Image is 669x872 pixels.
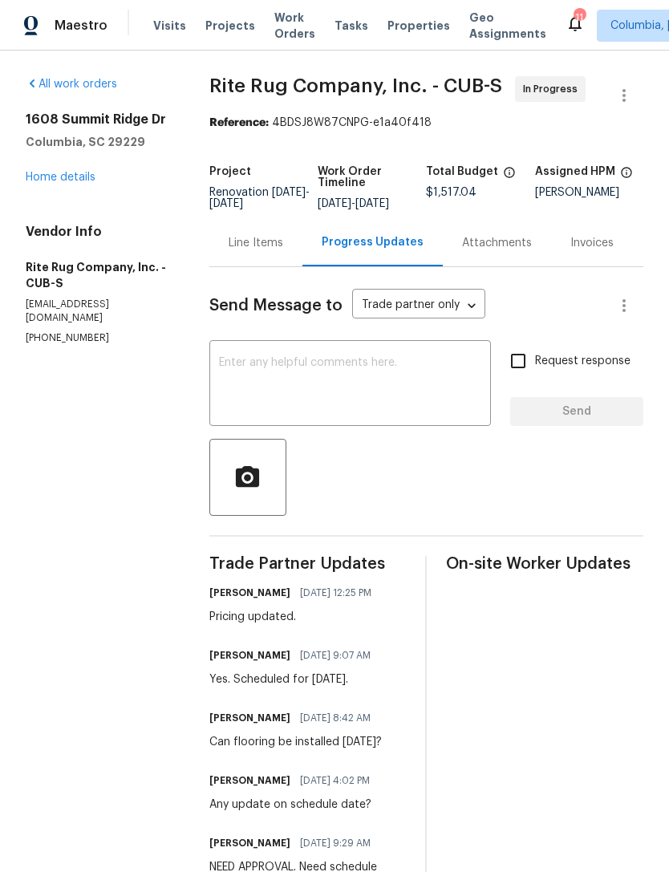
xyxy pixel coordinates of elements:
[26,112,171,128] h2: 1608 Summit Ridge Dr
[523,81,584,97] span: In Progress
[446,556,643,572] span: On-site Worker Updates
[209,187,310,209] span: -
[26,331,171,345] p: [PHONE_NUMBER]
[209,556,407,572] span: Trade Partner Updates
[229,235,283,251] div: Line Items
[209,797,379,813] div: Any update on schedule date?
[535,166,615,177] h5: Assigned HPM
[300,773,370,789] span: [DATE] 4:02 PM
[26,298,171,325] p: [EMAIL_ADDRESS][DOMAIN_NAME]
[209,671,380,687] div: Yes. Scheduled for [DATE].
[570,235,614,251] div: Invoices
[300,585,371,601] span: [DATE] 12:25 PM
[334,20,368,31] span: Tasks
[26,172,95,183] a: Home details
[209,710,290,726] h6: [PERSON_NAME]
[318,166,426,189] h5: Work Order Timeline
[209,835,290,851] h6: [PERSON_NAME]
[209,585,290,601] h6: [PERSON_NAME]
[355,198,389,209] span: [DATE]
[620,166,633,187] span: The hpm assigned to this work order.
[205,18,255,34] span: Projects
[503,166,516,187] span: The total cost of line items that have been proposed by Opendoor. This sum includes line items th...
[318,198,389,209] span: -
[209,187,310,209] span: Renovation
[462,235,532,251] div: Attachments
[209,166,251,177] h5: Project
[26,259,171,291] h5: Rite Rug Company, Inc. - CUB-S
[300,647,371,663] span: [DATE] 9:07 AM
[274,10,315,42] span: Work Orders
[26,134,171,150] h5: Columbia, SC 29229
[153,18,186,34] span: Visits
[535,187,643,198] div: [PERSON_NAME]
[26,224,171,240] h4: Vendor Info
[574,10,585,26] div: 11
[209,609,381,625] div: Pricing updated.
[272,187,306,198] span: [DATE]
[209,298,343,314] span: Send Message to
[209,198,243,209] span: [DATE]
[469,10,546,42] span: Geo Assignments
[352,293,485,319] div: Trade partner only
[387,18,450,34] span: Properties
[209,773,290,789] h6: [PERSON_NAME]
[535,353,630,370] span: Request response
[209,76,502,95] span: Rite Rug Company, Inc. - CUB-S
[322,234,424,250] div: Progress Updates
[26,79,117,90] a: All work orders
[426,187,476,198] span: $1,517.04
[209,734,382,750] div: Can flooring be installed [DATE]?
[300,835,371,851] span: [DATE] 9:29 AM
[209,115,643,131] div: 4BDSJ8W87CNPG-e1a40f418
[300,710,371,726] span: [DATE] 8:42 AM
[209,117,269,128] b: Reference:
[318,198,351,209] span: [DATE]
[55,18,107,34] span: Maestro
[426,166,498,177] h5: Total Budget
[209,647,290,663] h6: [PERSON_NAME]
